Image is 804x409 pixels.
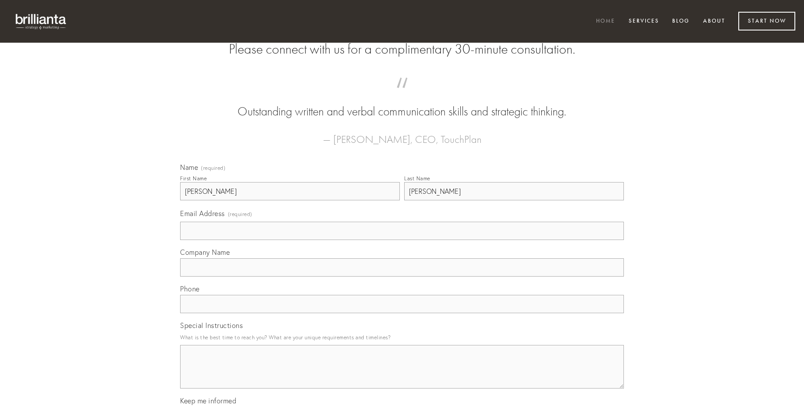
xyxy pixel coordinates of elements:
[180,321,243,330] span: Special Instructions
[180,396,236,405] span: Keep me informed
[180,41,624,57] h2: Please connect with us for a complimentary 30-minute consultation.
[623,14,665,29] a: Services
[194,86,610,120] blockquote: Outstanding written and verbal communication skills and strategic thinking.
[180,284,200,293] span: Phone
[180,331,624,343] p: What is the best time to reach you? What are your unique requirements and timelines?
[180,209,225,218] span: Email Address
[9,9,74,34] img: brillianta - research, strategy, marketing
[228,208,252,220] span: (required)
[697,14,731,29] a: About
[590,14,621,29] a: Home
[667,14,695,29] a: Blog
[404,175,430,182] div: Last Name
[738,12,795,30] a: Start Now
[201,166,225,171] span: (required)
[194,120,610,148] figcaption: — [PERSON_NAME], CEO, TouchPlan
[180,175,207,182] div: First Name
[180,248,230,257] span: Company Name
[180,163,198,172] span: Name
[194,86,610,103] span: “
